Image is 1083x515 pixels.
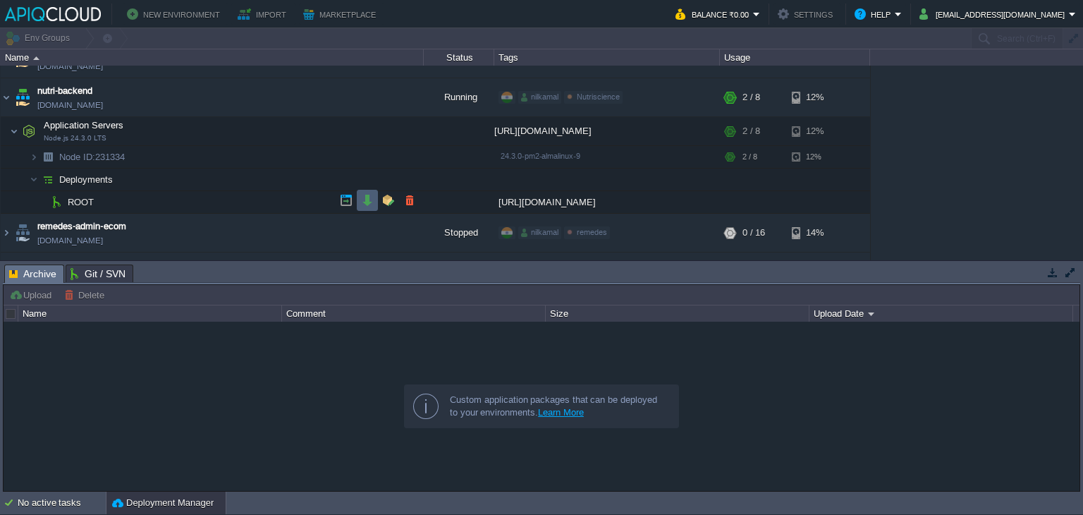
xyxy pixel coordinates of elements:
span: Git / SVN [71,265,126,282]
a: remedes-ecom-backend [37,258,136,272]
img: AMDAwAAAACH5BAEAAAAALAAAAAABAAEAAAICRAEAOw== [13,78,32,116]
a: [DOMAIN_NAME] [37,98,103,112]
div: Size [546,305,809,322]
button: Import [238,6,290,23]
span: Archive [9,265,56,283]
div: 13% [792,253,838,291]
img: APIQCloud [5,7,101,21]
div: 2 / 8 [742,146,757,168]
img: AMDAwAAAACH5BAEAAAAALAAAAAABAAEAAAICRAEAOw== [47,191,66,213]
button: [EMAIL_ADDRESS][DOMAIN_NAME] [919,6,1069,23]
img: AMDAwAAAACH5BAEAAAAALAAAAAABAAEAAAICRAEAOw== [19,117,39,145]
button: Settings [778,6,837,23]
img: AMDAwAAAACH5BAEAAAAALAAAAAABAAEAAAICRAEAOw== [38,146,58,168]
img: AMDAwAAAACH5BAEAAAAALAAAAAABAAEAAAICRAEAOw== [33,56,39,60]
div: [URL][DOMAIN_NAME] [494,117,720,145]
a: Application ServersNode.js 24.3.0 LTS [42,120,126,131]
img: AMDAwAAAACH5BAEAAAAALAAAAAABAAEAAAICRAEAOw== [30,169,38,190]
span: remedes [577,228,607,236]
div: 2 / 8 [742,117,760,145]
div: Status [424,49,494,66]
div: Usage [721,49,869,66]
div: Running [424,78,494,116]
div: 12% [792,117,838,145]
img: AMDAwAAAACH5BAEAAAAALAAAAAABAAEAAAICRAEAOw== [10,117,18,145]
div: No active tasks [18,492,106,514]
img: AMDAwAAAACH5BAEAAAAALAAAAAABAAEAAAICRAEAOw== [38,169,58,190]
div: nilkamal [518,226,561,239]
span: Application Servers [42,119,126,131]
div: 2 / 8 [742,78,760,116]
div: Name [1,49,423,66]
a: Learn More [538,407,584,418]
div: Name [19,305,281,322]
img: AMDAwAAAACH5BAEAAAAALAAAAAABAAEAAAICRAEAOw== [1,214,12,252]
a: [DOMAIN_NAME] [37,234,103,248]
div: Stopped [424,214,494,252]
button: New Environment [127,6,224,23]
div: Comment [283,305,545,322]
img: AMDAwAAAACH5BAEAAAAALAAAAAABAAEAAAICRAEAOw== [1,78,12,116]
a: nutri-backend [37,84,92,98]
button: Marketplace [303,6,380,23]
div: Tags [495,49,719,66]
div: Upload Date [810,305,1072,322]
img: AMDAwAAAACH5BAEAAAAALAAAAAABAAEAAAICRAEAOw== [30,146,38,168]
span: Node ID: [59,152,95,162]
a: Deployments [58,174,115,186]
div: 0 / 16 [742,214,765,252]
img: AMDAwAAAACH5BAEAAAAALAAAAAABAAEAAAICRAEAOw== [13,214,32,252]
div: 12% [792,146,838,168]
a: [DOMAIN_NAME] [37,59,103,73]
div: 12% [792,78,838,116]
a: ROOT [66,196,96,208]
span: 24.3.0-pm2-almalinux-9 [501,152,580,160]
img: AMDAwAAAACH5BAEAAAAALAAAAAABAAEAAAICRAEAOw== [1,253,12,291]
div: Custom application packages that can be deployed to your environments. [450,394,667,419]
button: Deployment Manager [112,496,214,510]
span: 231334 [58,151,127,163]
div: 14% [792,214,838,252]
div: nilkamal [518,91,561,104]
div: [URL][DOMAIN_NAME] [494,191,720,213]
div: 0 / 8 [742,253,760,291]
a: remedes-admin-ecom [37,219,126,234]
a: Node ID:231334 [58,151,127,163]
img: AMDAwAAAACH5BAEAAAAALAAAAAABAAEAAAICRAEAOw== [13,253,32,291]
button: Delete [64,289,109,301]
div: Stopped [424,253,494,291]
span: Nutriscience [577,92,620,101]
span: Node.js 24.3.0 LTS [44,134,106,143]
button: Balance ₹0.00 [675,6,753,23]
button: Help [855,6,895,23]
img: AMDAwAAAACH5BAEAAAAALAAAAAABAAEAAAICRAEAOw== [38,191,47,213]
button: Upload [9,289,56,301]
